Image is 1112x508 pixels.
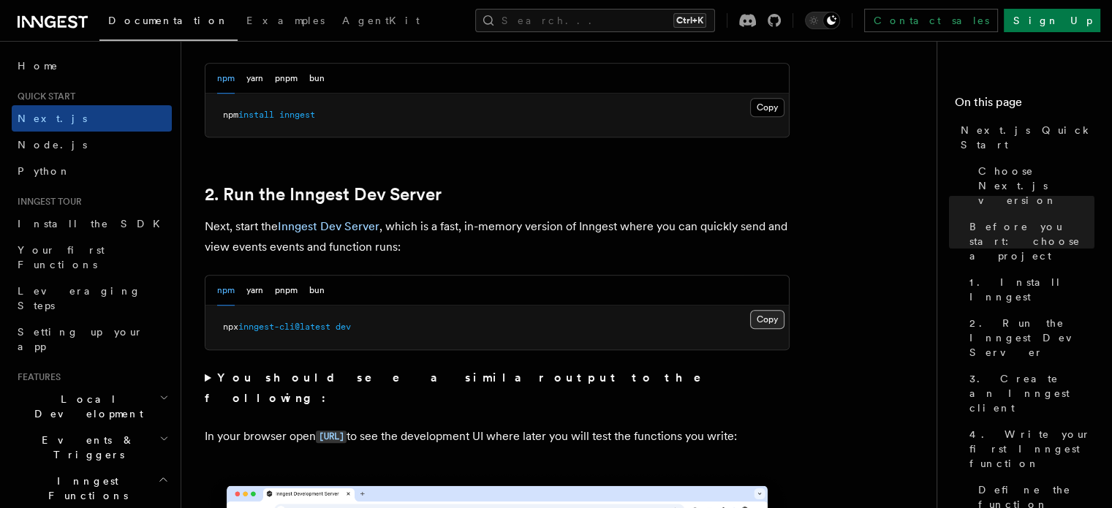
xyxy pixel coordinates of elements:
[246,64,263,94] button: yarn
[12,319,172,360] a: Setting up your app
[12,158,172,184] a: Python
[964,213,1094,269] a: Before you start: choose a project
[864,9,998,32] a: Contact sales
[275,276,298,306] button: pnpm
[12,392,159,421] span: Local Development
[969,316,1094,360] span: 2. Run the Inngest Dev Server
[217,64,235,94] button: npm
[223,322,238,332] span: npx
[969,219,1094,263] span: Before you start: choose a project
[12,237,172,278] a: Your first Functions
[969,371,1094,415] span: 3. Create an Inngest client
[12,91,75,102] span: Quick start
[12,278,172,319] a: Leveraging Steps
[12,386,172,427] button: Local Development
[964,365,1094,421] a: 3. Create an Inngest client
[238,4,333,39] a: Examples
[12,211,172,237] a: Install the SDK
[964,269,1094,310] a: 1. Install Inngest
[964,421,1094,477] a: 4. Write your first Inngest function
[333,4,428,39] a: AgentKit
[969,275,1094,304] span: 1. Install Inngest
[12,196,82,208] span: Inngest tour
[336,322,351,332] span: dev
[279,110,315,120] span: inngest
[205,371,722,405] strong: You should see a similar output to the following:
[278,219,379,233] a: Inngest Dev Server
[238,110,274,120] span: install
[1004,9,1100,32] a: Sign Up
[955,117,1094,158] a: Next.js Quick Start
[12,371,61,383] span: Features
[955,94,1094,117] h4: On this page
[673,13,706,28] kbd: Ctrl+K
[275,64,298,94] button: pnpm
[217,276,235,306] button: npm
[978,164,1094,208] span: Choose Next.js version
[972,158,1094,213] a: Choose Next.js version
[205,216,790,257] p: Next, start the , which is a fast, in-memory version of Inngest where you can quickly send and vi...
[316,429,347,443] a: [URL]
[18,139,87,151] span: Node.js
[223,110,238,120] span: npm
[309,64,325,94] button: bun
[316,431,347,443] code: [URL]
[12,132,172,158] a: Node.js
[205,184,442,205] a: 2. Run the Inngest Dev Server
[750,98,784,117] button: Copy
[18,285,141,311] span: Leveraging Steps
[805,12,840,29] button: Toggle dark mode
[238,322,330,332] span: inngest-cli@latest
[961,123,1094,152] span: Next.js Quick Start
[99,4,238,41] a: Documentation
[12,53,172,79] a: Home
[309,276,325,306] button: bun
[18,326,143,352] span: Setting up your app
[18,165,71,177] span: Python
[246,276,263,306] button: yarn
[12,427,172,468] button: Events & Triggers
[18,58,58,73] span: Home
[12,105,172,132] a: Next.js
[205,368,790,409] summary: You should see a similar output to the following:
[205,426,790,447] p: In your browser open to see the development UI where later you will test the functions you write:
[18,218,169,230] span: Install the SDK
[750,310,784,329] button: Copy
[12,474,158,503] span: Inngest Functions
[964,310,1094,365] a: 2. Run the Inngest Dev Server
[246,15,325,26] span: Examples
[18,113,87,124] span: Next.js
[12,433,159,462] span: Events & Triggers
[342,15,420,26] span: AgentKit
[969,427,1094,471] span: 4. Write your first Inngest function
[475,9,715,32] button: Search...Ctrl+K
[108,15,229,26] span: Documentation
[18,244,105,270] span: Your first Functions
